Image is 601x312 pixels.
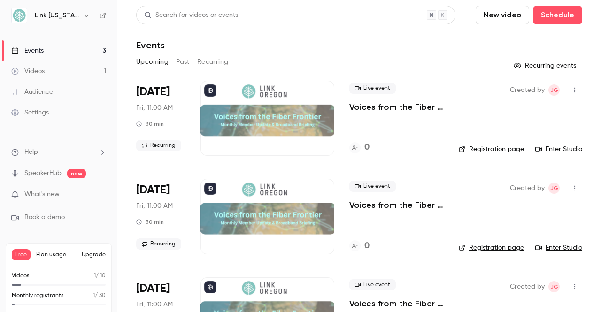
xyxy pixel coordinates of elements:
button: New video [476,6,529,24]
span: Book a demo [24,213,65,222]
span: Jerry Gaube [548,183,560,194]
span: Created by [510,84,545,96]
span: What's new [24,190,60,199]
button: Recurring [197,54,229,69]
div: Events [11,46,44,55]
a: 0 [349,240,370,252]
button: Recurring events [509,58,582,73]
button: Past [176,54,190,69]
div: Videos [11,67,45,76]
div: 30 min [136,120,164,128]
a: Voices from the Fiber Frontier - Monthly Member Update & Broadband Briefing [349,298,444,309]
span: new [67,169,86,178]
span: Free [12,249,31,260]
button: Schedule [533,6,582,24]
h1: Events [136,39,165,51]
a: Voices from the Fiber Frontier - Monthly Member Update & Broadband Briefing [349,199,444,211]
a: Enter Studio [535,145,582,154]
span: Jerry Gaube [548,281,560,292]
button: Upgrade [82,251,106,259]
h6: Link [US_STATE] [35,11,79,20]
span: Live event [349,83,396,94]
li: help-dropdown-opener [11,147,106,157]
p: / 30 [93,291,106,300]
a: Enter Studio [535,243,582,252]
span: Created by [510,183,545,194]
div: Audience [11,87,53,97]
div: Oct 17 Fri, 11:00 AM (America/Los Angeles) [136,179,185,254]
span: Live event [349,279,396,290]
span: Fri, 11:00 AM [136,201,173,211]
span: 1 [93,293,95,298]
a: SpeakerHub [24,168,62,178]
iframe: Noticeable Trigger [95,190,106,199]
span: Jerry Gaube [548,84,560,96]
div: Settings [11,108,49,117]
button: Upcoming [136,54,169,69]
span: Fri, 11:00 AM [136,300,173,309]
span: JG [550,84,558,96]
span: Fri, 11:00 AM [136,103,173,113]
span: JG [550,183,558,194]
p: Videos [12,272,30,280]
a: Registration page [459,243,524,252]
span: 1 [94,273,96,279]
div: 30 min [136,218,164,226]
span: Recurring [136,238,181,250]
h4: 0 [364,141,370,154]
span: [DATE] [136,183,170,198]
span: Help [24,147,38,157]
span: JG [550,281,558,292]
a: 0 [349,141,370,154]
div: Search for videos or events [144,10,238,20]
span: [DATE] [136,84,170,99]
h4: 0 [364,240,370,252]
span: Live event [349,181,396,192]
div: Sep 19 Fri, 11:00 AM (America/Los Angeles) [136,81,185,156]
p: Monthly registrants [12,291,64,300]
span: [DATE] [136,281,170,296]
span: Created by [510,281,545,292]
span: Recurring [136,140,181,151]
img: Link Oregon [12,8,27,23]
a: Voices from the Fiber Frontier - Monthly Member Update & Broadband Briefing [349,101,444,113]
span: Plan usage [36,251,76,259]
p: / 10 [94,272,106,280]
a: Registration page [459,145,524,154]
